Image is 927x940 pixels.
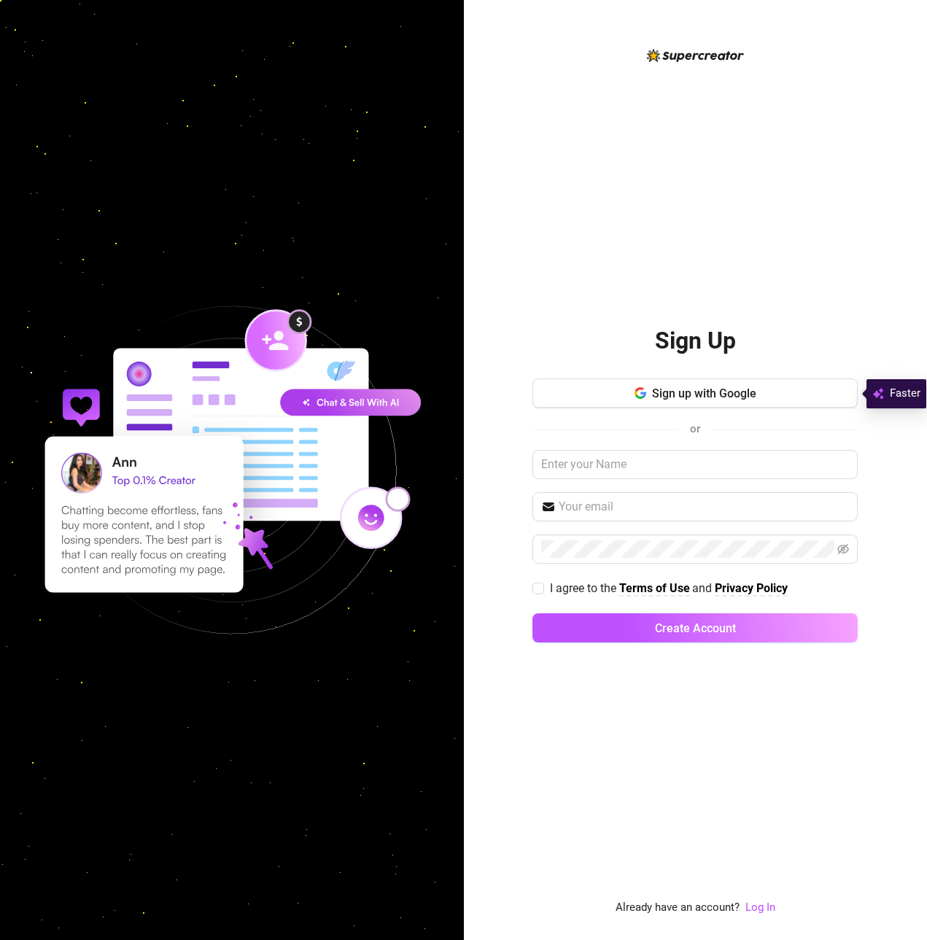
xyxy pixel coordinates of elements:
[619,581,690,595] strong: Terms of Use
[532,613,858,642] button: Create Account
[532,378,858,408] button: Sign up with Google
[690,422,700,435] span: or
[692,581,715,595] span: and
[715,581,788,597] a: Privacy Policy
[655,621,736,635] span: Create Account
[745,901,775,914] a: Log In
[715,581,788,595] strong: Privacy Policy
[745,899,775,917] a: Log In
[559,498,849,516] input: Your email
[652,387,756,400] span: Sign up with Google
[837,543,849,555] span: eye-invisible
[655,326,736,356] h2: Sign Up
[890,385,920,403] span: Faster
[647,49,744,62] img: logo-BBDzfeDw.svg
[872,385,884,403] img: svg%3e
[616,899,740,917] span: Already have an account?
[619,581,690,597] a: Terms of Use
[532,450,858,479] input: Enter your Name
[550,581,619,595] span: I agree to the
